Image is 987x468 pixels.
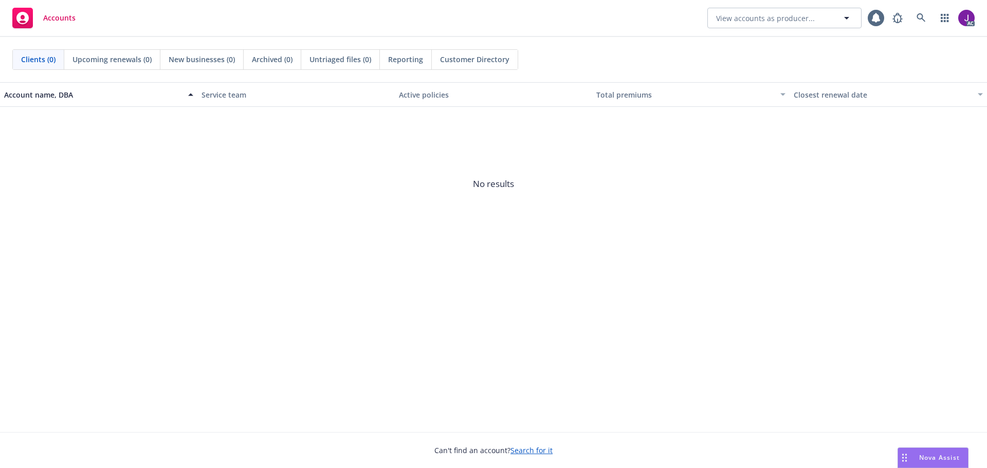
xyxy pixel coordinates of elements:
img: photo [958,10,975,26]
div: Total premiums [596,89,774,100]
span: Reporting [388,54,423,65]
div: Service team [202,89,391,100]
button: Nova Assist [898,447,968,468]
span: Nova Assist [919,453,960,462]
span: Untriaged files (0) [309,54,371,65]
a: Accounts [8,4,80,32]
button: Service team [197,82,395,107]
a: Search for it [510,445,553,455]
span: Accounts [43,14,76,22]
div: Drag to move [898,448,911,467]
span: View accounts as producer... [716,13,815,24]
span: New businesses (0) [169,54,235,65]
span: Can't find an account? [434,445,553,456]
button: View accounts as producer... [707,8,862,28]
button: Closest renewal date [790,82,987,107]
a: Switch app [935,8,955,28]
span: Upcoming renewals (0) [72,54,152,65]
span: Clients (0) [21,54,56,65]
div: Account name, DBA [4,89,182,100]
button: Total premiums [592,82,790,107]
a: Search [911,8,931,28]
a: Report a Bug [887,8,908,28]
span: Customer Directory [440,54,509,65]
div: Closest renewal date [794,89,972,100]
button: Active policies [395,82,592,107]
span: Archived (0) [252,54,293,65]
div: Active policies [399,89,588,100]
